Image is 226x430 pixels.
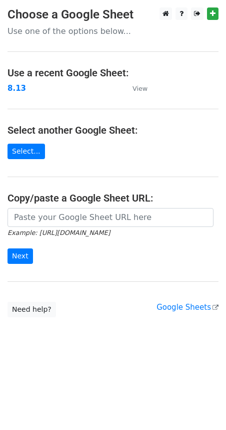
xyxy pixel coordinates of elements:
[156,303,218,312] a: Google Sheets
[7,302,56,317] a: Need help?
[132,85,147,92] small: View
[7,67,218,79] h4: Use a recent Google Sheet:
[7,84,26,93] a: 8.13
[7,124,218,136] h4: Select another Google Sheet:
[7,144,45,159] a: Select...
[7,7,218,22] h3: Choose a Google Sheet
[7,248,33,264] input: Next
[7,229,110,236] small: Example: [URL][DOMAIN_NAME]
[7,208,213,227] input: Paste your Google Sheet URL here
[122,84,147,93] a: View
[7,26,218,36] p: Use one of the options below...
[7,192,218,204] h4: Copy/paste a Google Sheet URL:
